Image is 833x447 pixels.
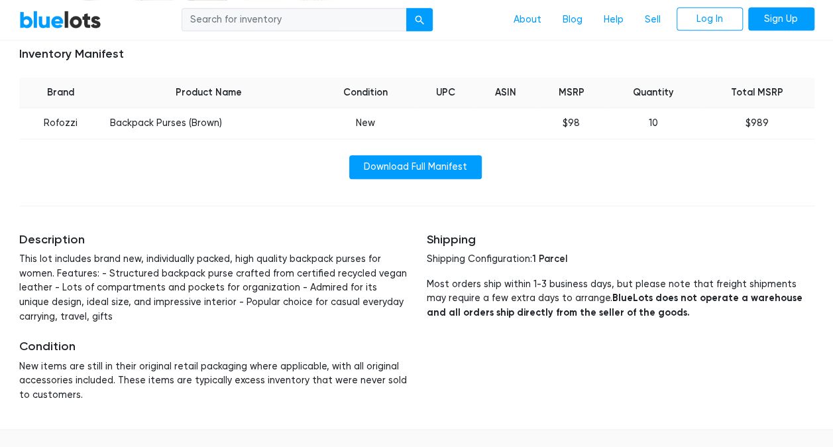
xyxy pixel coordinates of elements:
[19,78,102,108] th: Brand
[416,78,474,108] th: UPC
[606,108,700,139] td: 10
[19,10,101,29] a: BlueLots
[19,359,407,403] p: New items are still in their original retail packaging where applicable, with all original access...
[537,78,606,108] th: MSRP
[102,108,315,139] td: Backpack Purses (Brown)
[593,7,634,32] a: Help
[748,7,814,31] a: Sign Up
[537,108,606,139] td: $98
[700,108,814,139] td: $989
[427,233,814,247] h5: Shipping
[532,253,567,265] span: 1 Parcel
[182,8,407,32] input: Search for inventory
[349,155,482,179] a: Download Full Manifest
[677,7,743,31] a: Log In
[19,252,407,324] p: This lot includes brand new, individually packed, high quality backpack purses for women. Feature...
[606,78,700,108] th: Quantity
[315,78,416,108] th: Condition
[634,7,671,32] a: Sell
[102,78,315,108] th: Product Name
[315,108,416,139] td: New
[700,78,814,108] th: Total MSRP
[19,47,814,62] h5: Inventory Manifest
[503,7,552,32] a: About
[427,292,803,318] strong: BlueLots does not operate a warehouse and all orders ship directly from the seller of the goods.
[19,233,407,247] h5: Description
[552,7,593,32] a: Blog
[474,78,536,108] th: ASIN
[19,108,102,139] td: Rofozzi
[427,252,814,267] p: Shipping Configuration:
[19,340,407,354] h5: Condition
[427,277,814,320] p: Most orders ship within 1-3 business days, but please note that freight shipments may require a f...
